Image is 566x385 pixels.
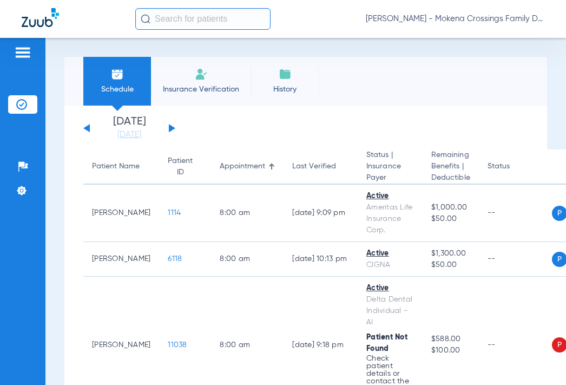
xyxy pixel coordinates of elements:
a: [DATE] [97,129,162,140]
th: Status [479,149,552,185]
div: Patient Name [92,161,140,172]
td: 8:00 AM [211,242,284,277]
span: $1,300.00 [431,248,470,259]
span: Insurance Verification [159,84,243,95]
td: 8:00 AM [211,185,284,242]
img: hamburger-icon [14,46,31,59]
span: Patient Not Found [366,334,407,353]
span: $1,000.00 [431,202,470,213]
div: Patient ID [168,155,193,178]
div: Active [366,248,414,259]
span: $50.00 [431,259,470,271]
div: Patient ID [168,155,202,178]
input: Search for patients [135,8,271,30]
span: $100.00 [431,345,470,356]
span: 1114 [168,209,181,217]
div: Last Verified [292,161,349,172]
li: [DATE] [97,116,162,140]
span: Schedule [91,84,143,95]
div: Appointment [220,161,275,172]
span: $50.00 [431,213,470,225]
div: Active [366,191,414,202]
img: Manual Insurance Verification [195,68,208,81]
span: $588.00 [431,334,470,345]
img: Search Icon [141,14,150,24]
span: 6118 [168,255,182,263]
td: [PERSON_NAME] [83,242,159,277]
span: [PERSON_NAME] - Mokena Crossings Family Dental [366,14,544,24]
th: Status | [358,149,423,185]
td: [DATE] 9:09 PM [284,185,358,242]
span: History [259,84,311,95]
img: Zuub Logo [22,8,59,27]
td: [PERSON_NAME] [83,185,159,242]
div: Delta Dental Individual - AI [366,294,414,328]
div: Patient Name [92,161,150,172]
td: -- [479,185,552,242]
td: -- [479,242,552,277]
div: Active [366,283,414,294]
span: 11038 [168,341,187,349]
span: Deductible [431,172,470,184]
div: CIGNA [366,259,414,271]
div: Last Verified [292,161,336,172]
img: History [279,68,292,81]
span: Insurance Payer [366,161,414,184]
div: Appointment [220,161,265,172]
img: Schedule [111,68,124,81]
div: Ameritas Life Insurance Corp. [366,202,414,236]
td: [DATE] 10:13 PM [284,242,358,277]
th: Remaining Benefits | [423,149,479,185]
